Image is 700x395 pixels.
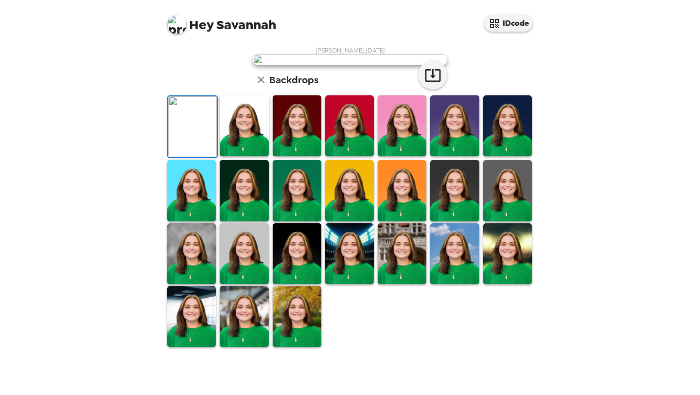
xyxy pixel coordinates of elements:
img: Original [168,96,217,157]
h6: Backdrops [269,72,318,88]
span: Savannah [167,10,276,32]
img: user [253,54,447,65]
img: profile pic [167,15,187,34]
span: [PERSON_NAME] , [DATE] [315,46,385,54]
span: Hey [189,16,213,34]
button: IDcode [484,15,533,32]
